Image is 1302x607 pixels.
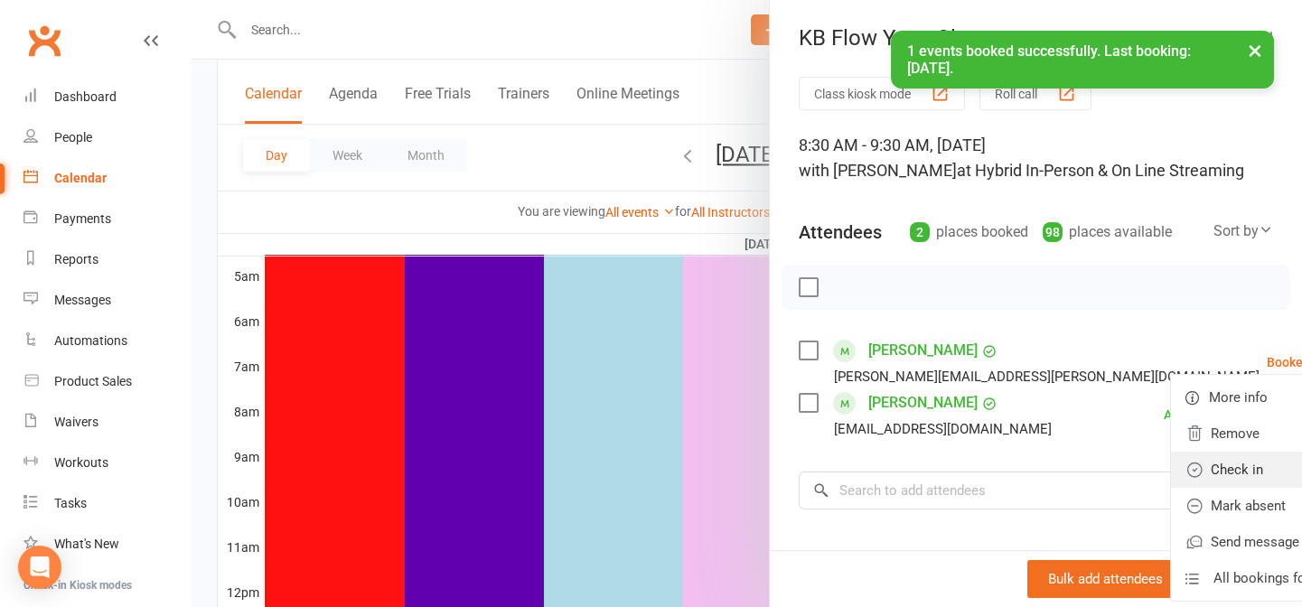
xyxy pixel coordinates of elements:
[18,546,61,589] div: Open Intercom Messenger
[54,415,98,429] div: Waivers
[54,293,111,307] div: Messages
[23,280,191,321] a: Messages
[23,524,191,565] a: What's New
[799,472,1273,509] input: Search to add attendees
[1239,31,1271,70] button: ×
[910,219,1028,245] div: places booked
[54,211,111,226] div: Payments
[54,89,117,104] div: Dashboard
[23,158,191,199] a: Calendar
[54,374,132,388] div: Product Sales
[23,239,191,280] a: Reports
[770,25,1302,51] div: KB Flow Yoga Class
[799,219,882,245] div: Attendees
[1164,408,1217,421] div: Attended
[910,222,930,242] div: 2
[799,133,1273,183] div: 8:30 AM - 9:30 AM, [DATE]
[868,388,978,417] a: [PERSON_NAME]
[54,455,108,470] div: Workouts
[54,333,127,348] div: Automations
[834,417,1052,441] div: [EMAIL_ADDRESS][DOMAIN_NAME]
[868,336,978,365] a: [PERSON_NAME]
[54,171,107,185] div: Calendar
[23,483,191,524] a: Tasks
[957,161,1244,180] span: at Hybrid In-Person & On Line Streaming
[54,537,119,551] div: What's New
[23,199,191,239] a: Payments
[23,117,191,158] a: People
[23,361,191,402] a: Product Sales
[1027,560,1184,598] button: Bulk add attendees
[1043,219,1172,245] div: places available
[54,130,92,145] div: People
[1209,387,1268,408] span: More info
[23,443,191,483] a: Workouts
[54,252,98,266] div: Reports
[54,496,87,510] div: Tasks
[834,365,1260,388] div: [PERSON_NAME][EMAIL_ADDRESS][PERSON_NAME][DOMAIN_NAME]
[1043,222,1063,242] div: 98
[23,321,191,361] a: Automations
[22,18,67,63] a: Clubworx
[1213,219,1273,243] div: Sort by
[799,161,957,180] span: with [PERSON_NAME]
[23,77,191,117] a: Dashboard
[891,31,1275,89] div: 1 events booked successfully. Last booking: [DATE].
[23,402,191,443] a: Waivers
